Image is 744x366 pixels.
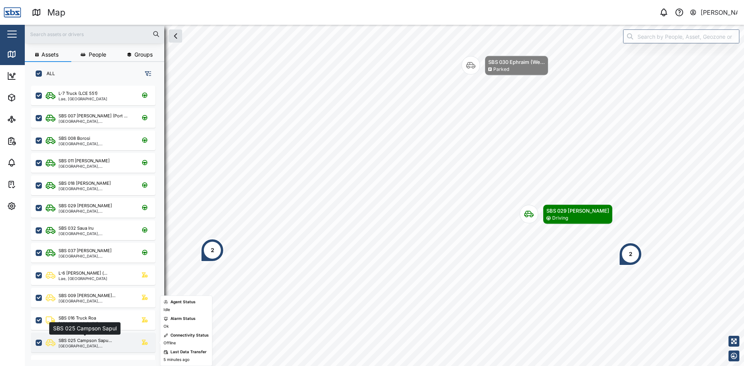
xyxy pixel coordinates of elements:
div: 2 [629,250,632,258]
input: Search by People, Asset, Geozone or Place [623,29,739,43]
div: Driving [552,215,568,222]
div: [GEOGRAPHIC_DATA], [GEOGRAPHIC_DATA] [59,119,133,123]
div: Alarm Status [170,316,196,322]
div: Idle [164,307,170,313]
div: SBS 009 [PERSON_NAME]... [59,292,115,299]
div: Map [20,50,38,58]
div: Agent Status [170,299,196,305]
div: Last Data Transfer [170,349,207,355]
div: Offline [164,340,176,346]
div: 5 minutes ago [164,357,189,363]
div: Dashboard [20,72,55,80]
div: Tasks [20,180,41,189]
label: ALL [42,70,55,77]
div: [GEOGRAPHIC_DATA], [GEOGRAPHIC_DATA] [59,209,133,213]
span: People [89,52,106,57]
div: [GEOGRAPHIC_DATA], [GEOGRAPHIC_DATA] [59,254,133,258]
div: [GEOGRAPHIC_DATA], [GEOGRAPHIC_DATA] [59,187,133,191]
div: [GEOGRAPHIC_DATA], [GEOGRAPHIC_DATA] [59,232,133,235]
div: [GEOGRAPHIC_DATA], [GEOGRAPHIC_DATA] [59,299,133,303]
div: Map marker [619,242,642,266]
div: [GEOGRAPHIC_DATA], [GEOGRAPHIC_DATA] [59,344,133,348]
button: [PERSON_NAME] [689,7,738,18]
div: grid [31,83,164,360]
div: Map [47,6,65,19]
div: Ok [164,323,169,330]
div: [GEOGRAPHIC_DATA], [GEOGRAPHIC_DATA] [59,164,133,168]
div: Connectivity Status [170,332,209,339]
div: Settings [20,202,48,210]
input: Search assets or drivers [29,28,160,40]
div: SBS 008 Borosi [59,135,90,142]
div: L-7 Truck (LCE 551) [59,90,98,97]
div: 2 [211,246,214,254]
div: Assets [20,93,44,102]
span: Assets [41,52,59,57]
div: [GEOGRAPHIC_DATA], [GEOGRAPHIC_DATA] [59,321,133,325]
div: SBS 011 [PERSON_NAME] [59,158,110,164]
canvas: Map [25,25,744,366]
img: Main Logo [4,4,21,21]
div: SBS 029 [PERSON_NAME] [59,203,112,209]
div: SBS 016 Truck Roa [59,315,96,321]
div: SBS 037 [PERSON_NAME] [59,247,112,254]
div: Reports [20,137,46,145]
div: Map marker [201,239,224,262]
div: SBS 007 [PERSON_NAME] (Port ... [59,113,127,119]
div: Map marker [520,204,613,224]
div: Map marker [462,56,548,76]
div: SBS 025 Campson Sapu... [59,337,112,344]
div: SBS 029 [PERSON_NAME] [546,207,609,215]
span: Groups [134,52,153,57]
div: Sites [20,115,39,124]
div: SBS 032 Saua Iru [59,225,94,232]
div: [GEOGRAPHIC_DATA], [GEOGRAPHIC_DATA] [59,142,133,146]
div: Lae, [GEOGRAPHIC_DATA] [59,97,107,101]
div: SBS 030 Ephraim (We... [488,58,545,66]
div: [PERSON_NAME] [701,8,738,17]
div: SBS 018 [PERSON_NAME] [59,180,111,187]
div: Parked [493,66,509,73]
div: Lae, [GEOGRAPHIC_DATA] [59,277,107,280]
div: Alarms [20,158,44,167]
div: L-6 [PERSON_NAME] (... [59,270,107,277]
